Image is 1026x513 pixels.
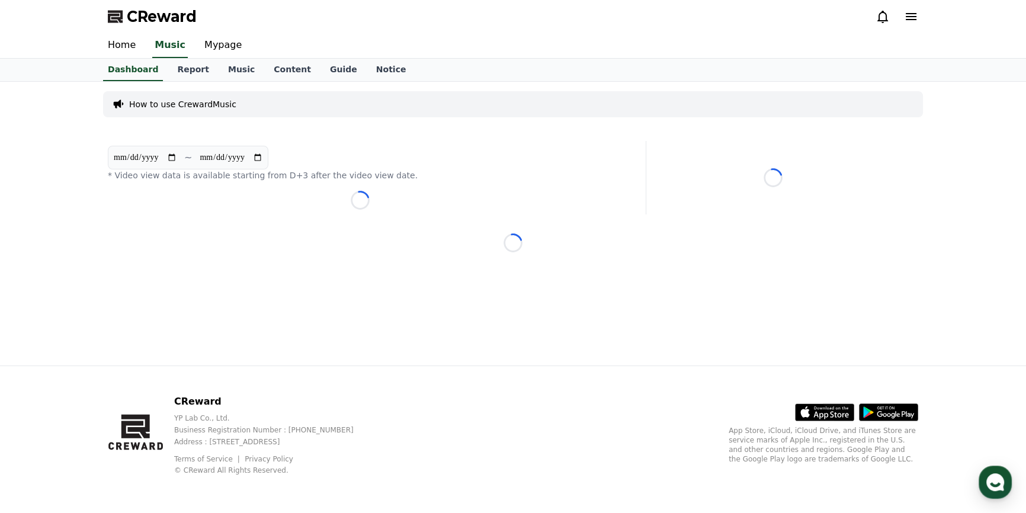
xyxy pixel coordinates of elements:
a: Messages [78,376,153,405]
a: Privacy Policy [245,455,293,463]
a: Music [219,59,264,81]
a: Notice [367,59,416,81]
span: Settings [175,393,204,403]
a: Report [168,59,219,81]
p: Business Registration Number : [PHONE_NUMBER] [174,425,373,435]
a: Home [4,376,78,405]
p: © CReward All Rights Reserved. [174,466,373,475]
a: Dashboard [103,59,163,81]
p: Address : [STREET_ADDRESS] [174,437,373,447]
p: App Store, iCloud, iCloud Drive, and iTunes Store are service marks of Apple Inc., registered in ... [729,426,918,464]
a: Mypage [195,33,251,58]
p: * Video view data is available starting from D+3 after the video view date. [108,169,613,181]
a: CReward [108,7,197,26]
p: ~ [184,150,192,165]
p: YP Lab Co., Ltd. [174,413,373,423]
a: Music [152,33,188,58]
a: Guide [320,59,367,81]
a: Home [98,33,145,58]
a: Settings [153,376,227,405]
a: How to use CrewardMusic [129,98,236,110]
p: CReward [174,395,373,409]
span: CReward [127,7,197,26]
span: Home [30,393,51,403]
span: Messages [98,394,133,403]
a: Terms of Service [174,455,242,463]
a: Content [264,59,320,81]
